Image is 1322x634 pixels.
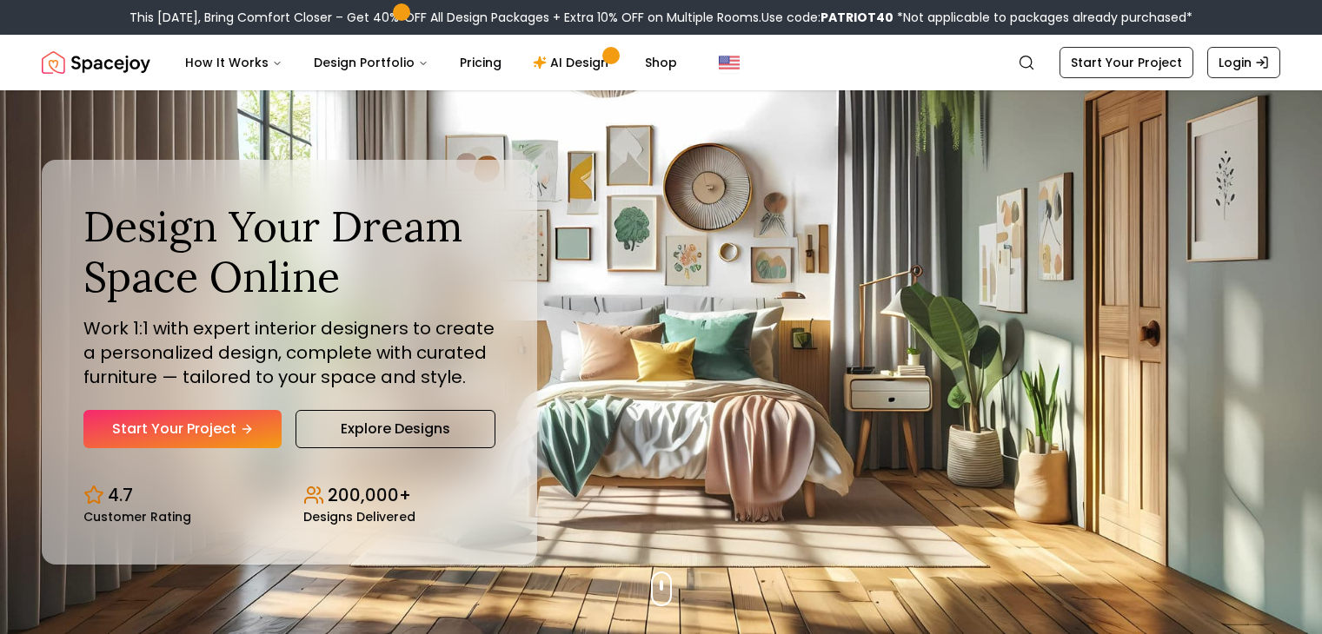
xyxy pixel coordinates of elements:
p: 4.7 [108,483,133,507]
small: Designs Delivered [303,511,415,523]
button: Design Portfolio [300,45,442,80]
nav: Main [171,45,691,80]
a: AI Design [519,45,628,80]
img: Spacejoy Logo [42,45,150,80]
p: 200,000+ [328,483,411,507]
span: *Not applicable to packages already purchased* [894,9,1192,26]
div: Design stats [83,469,495,523]
a: Pricing [446,45,515,80]
small: Customer Rating [83,511,191,523]
a: Shop [631,45,691,80]
p: Work 1:1 with expert interior designers to create a personalized design, complete with curated fu... [83,316,495,389]
a: Login [1207,47,1280,78]
a: Spacejoy [42,45,150,80]
h1: Design Your Dream Space Online [83,201,495,301]
nav: Global [42,35,1280,90]
button: How It Works [171,45,296,80]
span: Use code: [761,9,894,26]
img: United States [719,52,740,73]
div: This [DATE], Bring Comfort Closer – Get 40% OFF All Design Packages + Extra 10% OFF on Multiple R... [130,9,1192,26]
a: Explore Designs [296,410,495,448]
a: Start Your Project [83,410,282,448]
b: PATRIOT40 [820,9,894,26]
a: Start Your Project [1060,47,1193,78]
